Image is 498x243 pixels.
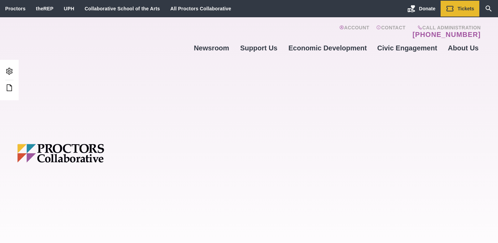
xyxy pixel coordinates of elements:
[64,6,74,11] a: UPH
[283,39,372,57] a: Economic Development
[413,30,481,39] a: [PHONE_NUMBER]
[3,66,15,78] a: Admin Area
[442,39,484,57] a: About Us
[419,6,435,11] span: Donate
[5,6,26,11] a: Proctors
[234,39,283,57] a: Support Us
[339,25,369,39] a: Account
[402,1,441,17] a: Donate
[17,144,157,163] img: Proctors logo
[188,39,234,57] a: Newsroom
[479,1,498,17] a: Search
[458,6,474,11] span: Tickets
[3,82,15,95] a: Edit this Post/Page
[85,6,160,11] a: Collaborative School of the Arts
[441,1,479,17] a: Tickets
[376,25,406,39] a: Contact
[411,25,481,30] span: Call Administration
[170,6,231,11] a: All Proctors Collaborative
[36,6,54,11] a: theREP
[372,39,442,57] a: Civic Engagement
